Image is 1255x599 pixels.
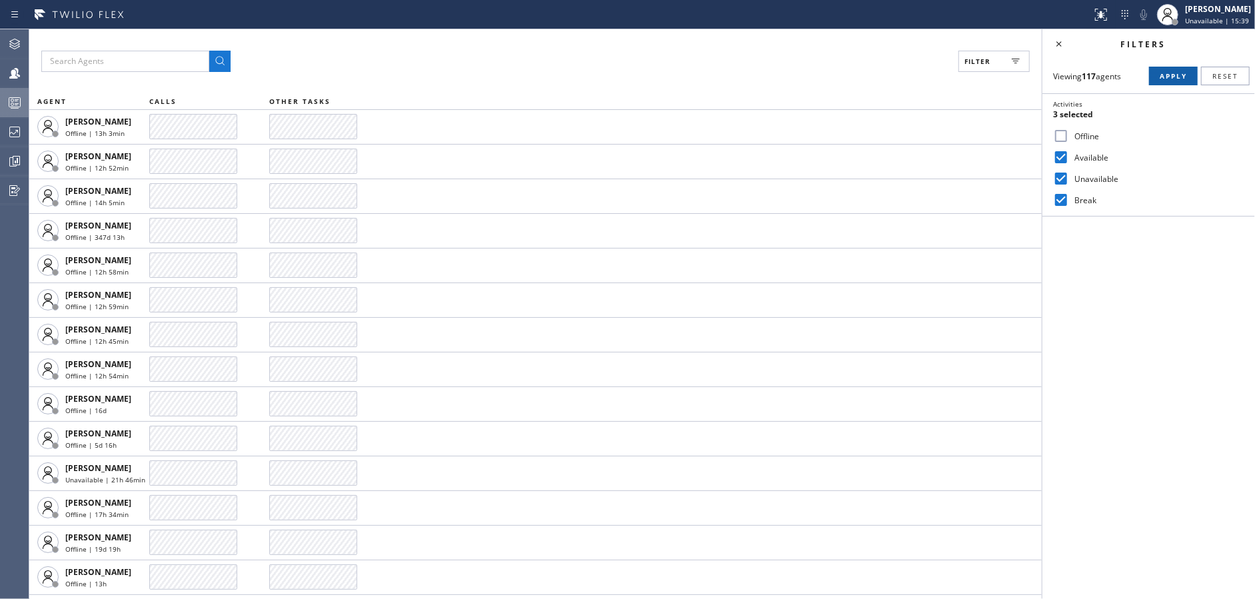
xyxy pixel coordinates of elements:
span: [PERSON_NAME] [65,462,131,474]
span: Unavailable | 21h 46min [65,475,145,484]
span: Offline | 5d 16h [65,440,117,450]
span: Offline | 12h 59min [65,302,129,311]
label: Offline [1069,131,1244,142]
span: [PERSON_NAME] [65,428,131,439]
span: Offline | 347d 13h [65,233,125,242]
input: Search Agents [41,51,209,72]
span: Offline | 12h 54min [65,371,129,380]
button: Filter [958,51,1030,72]
span: Offline | 12h 58min [65,267,129,277]
span: Offline | 12h 45min [65,336,129,346]
span: Reset [1212,71,1238,81]
span: Offline | 13h 3min [65,129,125,138]
span: [PERSON_NAME] [65,497,131,508]
button: Apply [1149,67,1198,85]
span: Apply [1160,71,1187,81]
span: [PERSON_NAME] [65,393,131,404]
span: [PERSON_NAME] [65,185,131,197]
button: Reset [1201,67,1250,85]
span: Viewing agents [1053,71,1121,82]
span: Filters [1121,39,1166,50]
span: Offline | 14h 5min [65,198,125,207]
span: AGENT [37,97,67,106]
div: [PERSON_NAME] [1185,3,1251,15]
span: Offline | 17h 34min [65,510,129,519]
span: [PERSON_NAME] [65,289,131,300]
span: Offline | 19d 19h [65,544,121,554]
span: Filter [964,57,990,66]
span: Offline | 12h 52min [65,163,129,173]
span: [PERSON_NAME] [65,151,131,162]
label: Available [1069,152,1244,163]
span: [PERSON_NAME] [65,358,131,370]
span: Unavailable | 15:39 [1185,16,1249,25]
span: Offline | 16d [65,406,107,415]
span: OTHER TASKS [269,97,331,106]
span: [PERSON_NAME] [65,532,131,543]
span: Offline | 13h [65,579,107,588]
label: Break [1069,195,1244,206]
span: [PERSON_NAME] [65,220,131,231]
span: [PERSON_NAME] [65,566,131,578]
span: [PERSON_NAME] [65,255,131,266]
button: Mute [1134,5,1153,24]
label: Unavailable [1069,173,1244,185]
span: [PERSON_NAME] [65,324,131,335]
span: CALLS [149,97,177,106]
span: 3 selected [1053,109,1093,120]
div: Activities [1053,99,1244,109]
span: [PERSON_NAME] [65,116,131,127]
strong: 117 [1082,71,1096,82]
